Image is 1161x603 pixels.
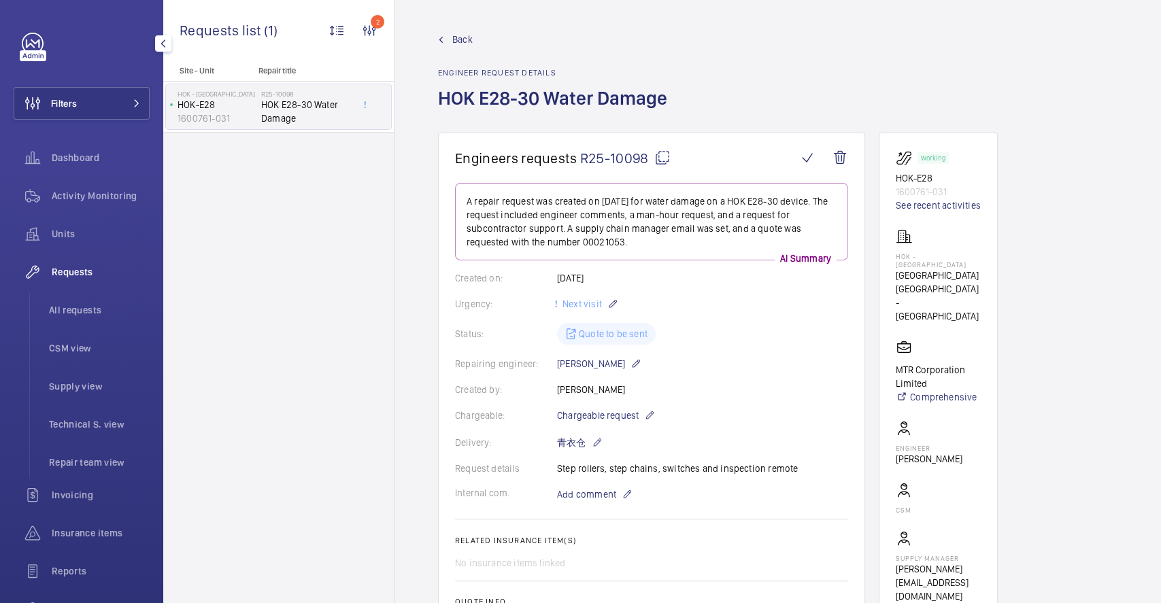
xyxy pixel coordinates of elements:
[49,455,150,469] span: Repair team view
[896,444,962,452] p: Engineer
[560,298,602,309] span: Next visit
[557,487,616,501] span: Add comment
[896,252,981,269] p: HOK - [GEOGRAPHIC_DATA]
[455,536,848,545] h2: Related insurance item(s)
[178,111,256,125] p: 1600761-031
[14,87,150,120] button: Filters
[52,564,150,578] span: Reports
[896,390,981,404] a: Comprehensive
[438,68,675,77] h2: Engineer request details
[896,150,918,166] img: escalator.svg
[438,86,675,133] h1: HOK E28-30 Water Damage
[52,265,150,279] span: Requests
[178,90,256,98] p: HOK - [GEOGRAPHIC_DATA]
[896,269,981,296] p: [GEOGRAPHIC_DATA] [GEOGRAPHIC_DATA]
[163,66,253,75] p: Site - Unit
[921,156,945,160] p: Working
[49,341,150,355] span: CSM view
[261,98,351,125] span: HOK E28-30 Water Damage
[557,409,639,422] span: Chargeable request
[896,171,981,185] p: HOK-E28
[775,252,837,265] p: AI Summary
[261,90,351,98] h2: R25-10098
[580,150,671,167] span: R25-10098
[896,363,981,390] p: MTR Corporation Limited
[49,303,150,317] span: All requests
[49,379,150,393] span: Supply view
[52,488,150,502] span: Invoicing
[896,185,981,199] p: 1600761-031
[52,151,150,165] span: Dashboard
[52,227,150,241] span: Units
[896,296,981,323] p: - [GEOGRAPHIC_DATA]
[452,33,473,46] span: Back
[178,98,256,111] p: HOK-E28
[896,199,981,212] a: See recent activities
[455,150,577,167] span: Engineers requests
[52,189,150,203] span: Activity Monitoring
[896,506,912,514] p: CSM
[896,452,962,466] p: [PERSON_NAME]
[180,22,264,39] span: Requests list
[896,554,981,562] p: Supply manager
[557,434,603,451] p: 青衣仓
[467,194,837,249] p: A repair request was created on [DATE] for water damage on a HOK E28-30 device. The request inclu...
[896,562,981,603] p: [PERSON_NAME][EMAIL_ADDRESS][DOMAIN_NAME]
[51,97,77,110] span: Filters
[258,66,348,75] p: Repair title
[557,356,641,372] p: [PERSON_NAME]
[49,417,150,431] span: Technical S. view
[52,526,150,540] span: Insurance items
